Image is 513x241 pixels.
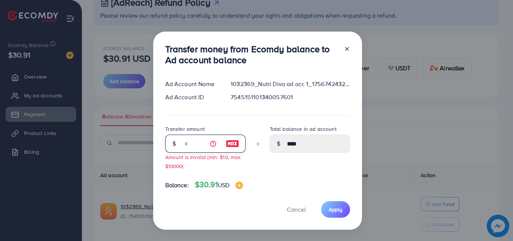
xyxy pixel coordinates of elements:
[225,93,356,102] div: 7545151101340057601
[159,80,225,88] div: Ad Account Name
[270,125,336,133] label: Total balance in ad account
[218,181,229,189] span: USD
[165,181,189,189] span: Balance:
[195,180,243,189] h4: $30.91
[235,182,243,189] img: image
[165,125,205,133] label: Transfer amount
[278,201,315,217] button: Cancel
[226,139,239,148] img: image
[165,153,242,169] small: Amount is invalid (min: $10, max: $10000)
[225,80,356,88] div: 1032369_Nutri Diva ad acc 1_1756742432079
[287,205,306,214] span: Cancel
[321,201,350,217] button: Apply
[329,206,343,213] span: Apply
[165,44,338,65] h3: Transfer money from Ecomdy balance to Ad account balance
[159,93,225,102] div: Ad Account ID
